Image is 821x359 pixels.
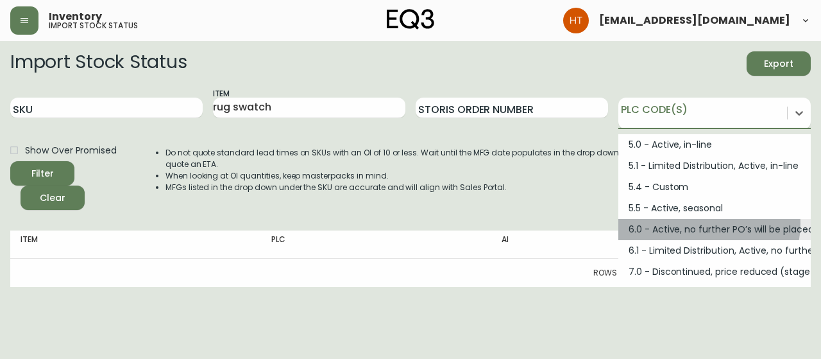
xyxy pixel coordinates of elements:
[618,283,811,304] div: 8.0 - Discontinued, price reduced (stage 2)
[563,8,589,33] img: cadcaaaf975f2b29e0fd865e7cfaed0d
[387,9,434,30] img: logo
[10,161,74,186] button: Filter
[49,22,138,30] h5: import stock status
[599,15,790,26] span: [EMAIL_ADDRESS][DOMAIN_NAME]
[618,261,811,283] div: 7.0 - Discontinued, price reduced (stage 1)
[757,56,800,72] span: Export
[165,170,648,182] li: When looking at OI quantities, keep masterpacks in mind.
[165,147,648,170] li: Do not quote standard lead times on SKUs with an OI of 10 or less. Wait until the MFG date popula...
[618,155,811,177] div: 5.1 - Limited Distribution, Active, in-line
[618,134,811,155] div: 5.0 - Active, in-line
[593,267,654,279] p: Rows per page:
[31,190,74,206] span: Clear
[165,182,648,193] li: MFGs listed in the drop down under the SKU are accurate and will align with Sales Portal.
[10,231,261,259] th: Item
[21,186,85,210] button: Clear
[261,231,491,259] th: PLC
[618,219,811,240] div: 6.0 - Active, no further PO’s will be placed
[491,231,674,259] th: AI
[618,177,811,198] div: 5.4 - Custom
[747,51,811,76] button: Export
[618,198,811,219] div: 5.5 - Active, seasonal
[10,51,187,76] h2: Import Stock Status
[25,144,117,157] span: Show Over Promised
[31,166,54,182] div: Filter
[49,12,102,22] span: Inventory
[618,240,811,261] div: 6.1 - Limited Distribution, Active, no further PO's will be placed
